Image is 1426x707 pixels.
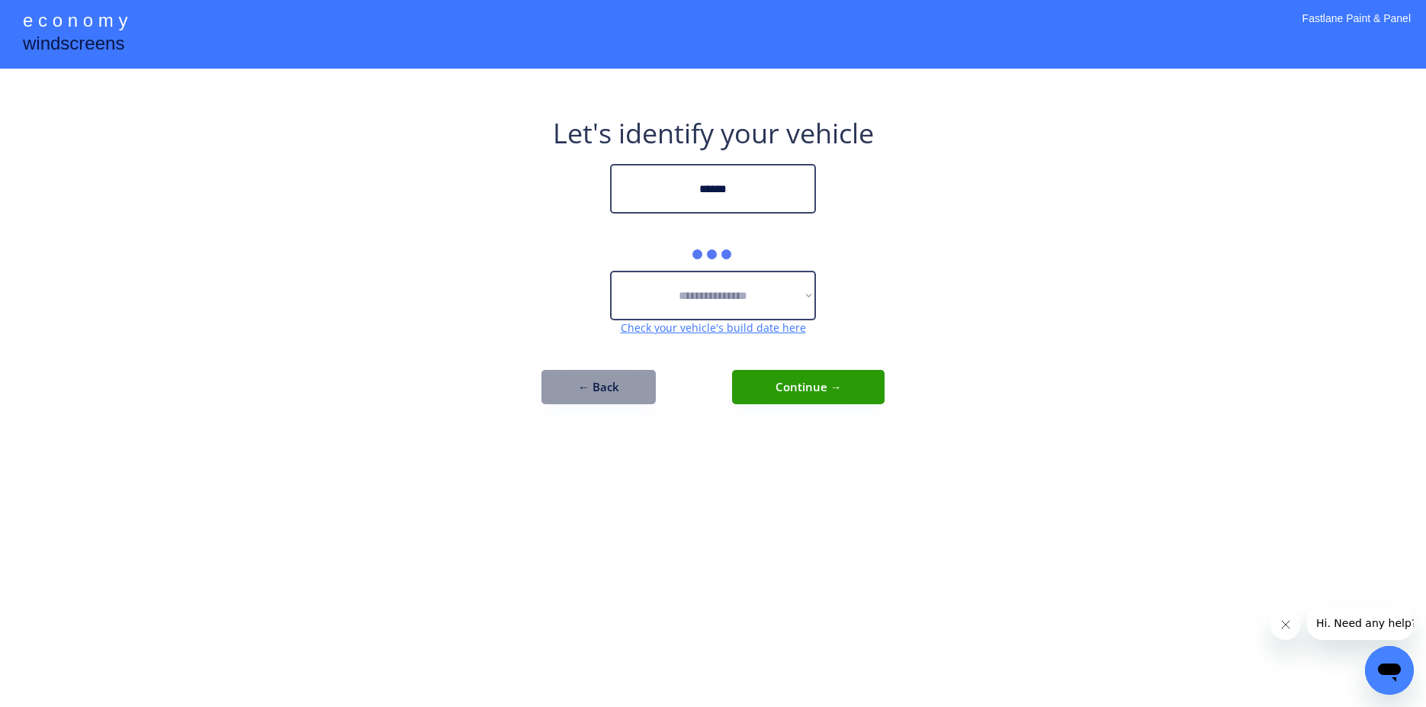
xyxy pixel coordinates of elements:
[1302,11,1411,46] div: Fastlane Paint & Panel
[621,320,806,335] a: Check your vehicle's build date here
[9,11,110,23] span: Hi. Need any help?
[23,8,127,37] div: e c o n o m y
[23,31,124,60] div: windscreens
[1270,609,1301,640] iframe: Close message
[541,370,656,404] button: ← Back
[732,370,885,404] button: Continue →
[1365,646,1414,695] iframe: Button to launch messaging window
[1307,606,1414,640] iframe: Message from company
[553,114,874,153] div: Let's identify your vehicle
